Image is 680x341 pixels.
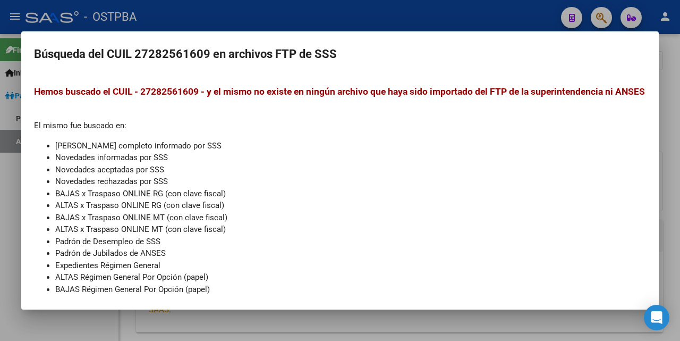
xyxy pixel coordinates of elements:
li: ALTAS x Traspaso ONLINE RG (con clave fiscal) [55,199,646,212]
li: Novedades aceptadas por SSS [55,164,646,176]
li: BAJAS Régimen General Por Opción (papel) [55,284,646,296]
li: Padrón de Desempleo de SSS [55,236,646,248]
li: ALTAS Monótributo por Opción (papel) [55,295,646,307]
li: Padrón de Jubilados de ANSES [55,247,646,260]
li: Novedades rechazadas por SSS [55,176,646,188]
span: Hemos buscado el CUIL - 27282561609 - y el mismo no existe en ningún archivo que haya sido import... [34,86,645,97]
h2: Búsqueda del CUIL 27282561609 en archivos FTP de SSS [34,44,646,64]
div: Open Intercom Messenger [644,305,669,330]
li: BAJAS x Traspaso ONLINE RG (con clave fiscal) [55,188,646,200]
li: ALTAS x Traspaso ONLINE MT (con clave fiscal) [55,223,646,236]
li: ALTAS Régimen General Por Opción (papel) [55,271,646,284]
li: [PERSON_NAME] completo informado por SSS [55,140,646,152]
li: Novedades informadas por SSS [55,152,646,164]
li: BAJAS x Traspaso ONLINE MT (con clave fiscal) [55,212,646,224]
li: Expedientes Régimen General [55,260,646,272]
